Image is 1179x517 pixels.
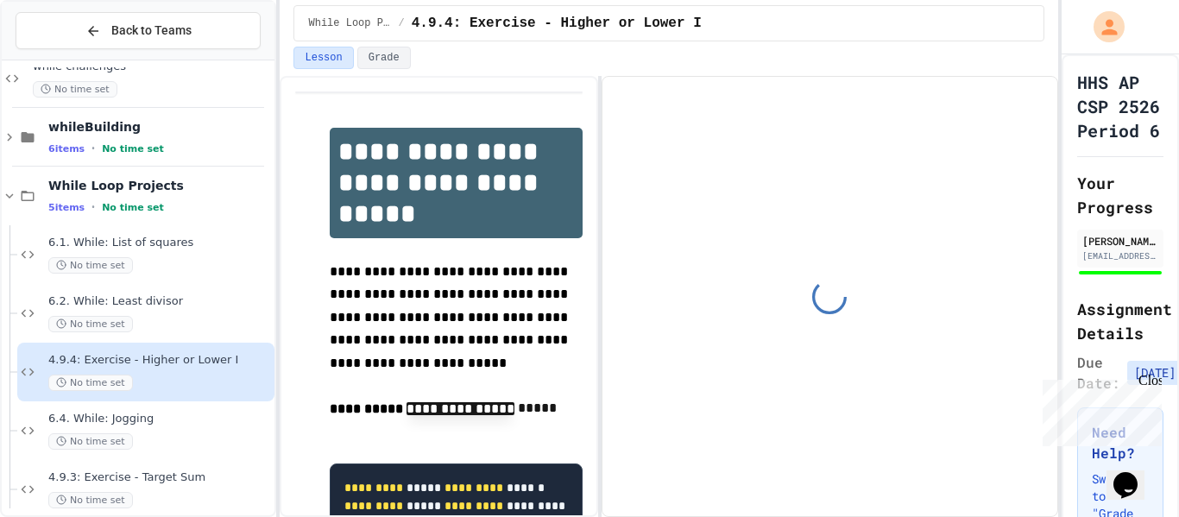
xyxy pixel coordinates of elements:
iframe: chat widget [1036,373,1162,446]
span: / [398,16,404,30]
span: 6.2. While: Least divisor [48,294,271,309]
div: [EMAIL_ADDRESS][DOMAIN_NAME] [1082,249,1158,262]
span: whileBuilding [48,119,271,135]
button: Lesson [293,47,353,69]
h1: HHS AP CSP 2526 Period 6 [1077,70,1163,142]
span: Back to Teams [111,22,192,40]
button: Grade [357,47,411,69]
span: No time set [102,143,164,154]
span: No time set [48,316,133,332]
div: My Account [1075,7,1129,47]
span: No time set [48,492,133,508]
iframe: chat widget [1106,448,1162,500]
span: 6 items [48,143,85,154]
span: 6.4. While: Jogging [48,412,271,426]
span: No time set [48,433,133,450]
span: while challenges [33,60,271,74]
span: Due Date: [1077,352,1120,394]
span: 5 items [48,202,85,213]
span: 4.9.3: Exercise - Target Sum [48,470,271,485]
h2: Assignment Details [1077,297,1163,345]
span: No time set [33,81,117,98]
span: 4.9.4: Exercise - Higher or Lower I [412,13,702,34]
span: • [91,142,95,155]
span: 6.1. While: List of squares [48,236,271,250]
span: • [91,200,95,214]
span: No time set [102,202,164,213]
div: Chat with us now!Close [7,7,119,110]
span: While Loop Projects [48,178,271,193]
button: Back to Teams [16,12,261,49]
div: [PERSON_NAME] [1082,233,1158,249]
span: No time set [48,257,133,274]
span: While Loop Projects [308,16,391,30]
span: 4.9.4: Exercise - Higher or Lower I [48,353,271,368]
h2: Your Progress [1077,171,1163,219]
span: No time set [48,375,133,391]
